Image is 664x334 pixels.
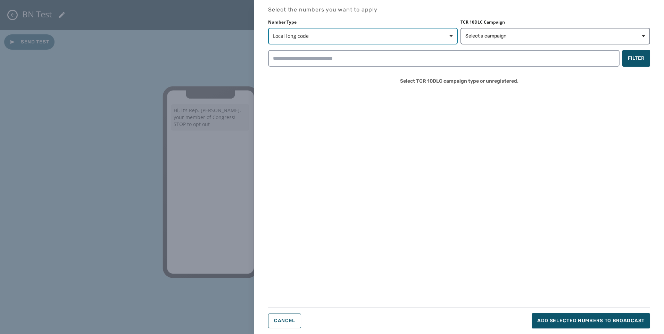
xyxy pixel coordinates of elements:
[460,19,650,25] label: TCR 10DLC Campaign
[273,33,453,40] span: Local long code
[268,314,301,328] button: Cancel
[274,318,295,324] span: Cancel
[268,6,650,14] h4: Select the numbers you want to apply
[532,313,650,328] button: Add selected numbers to broadcast
[460,28,650,44] button: Select a campaign
[400,72,518,90] span: Select TCR 10DLC campaign type or unregistered.
[622,50,650,67] button: Filter
[628,55,645,62] span: Filter
[268,28,458,44] button: Local long code
[537,317,645,324] span: Add selected numbers to broadcast
[465,33,506,40] span: Select a campaign
[268,19,458,25] label: Number Type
